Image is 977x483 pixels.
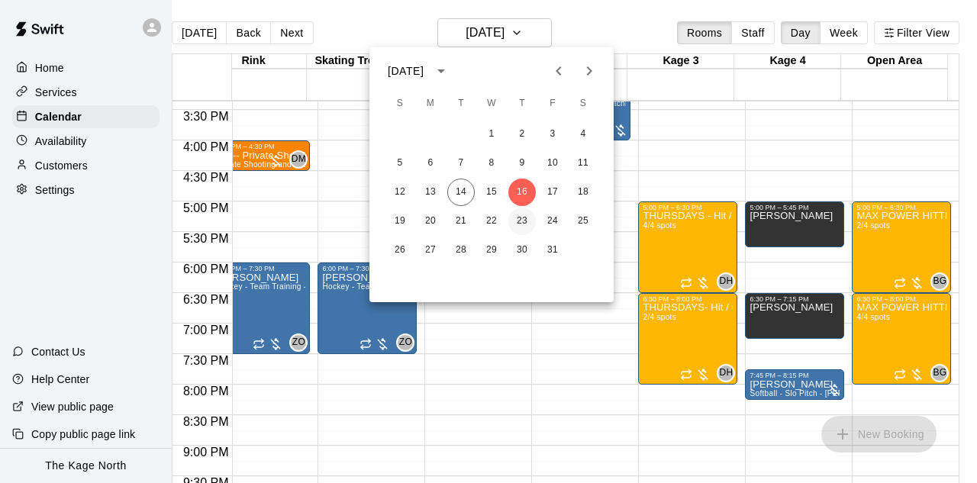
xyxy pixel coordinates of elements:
[539,150,566,177] button: 10
[569,121,597,148] button: 4
[539,237,566,264] button: 31
[447,150,475,177] button: 7
[447,179,475,206] button: 14
[478,179,505,206] button: 15
[386,179,414,206] button: 12
[417,237,444,264] button: 27
[508,179,536,206] button: 16
[478,121,505,148] button: 1
[388,63,424,79] div: [DATE]
[447,89,475,119] span: Tuesday
[478,89,505,119] span: Wednesday
[539,208,566,235] button: 24
[417,208,444,235] button: 20
[447,237,475,264] button: 28
[508,89,536,119] span: Thursday
[569,89,597,119] span: Saturday
[478,237,505,264] button: 29
[417,150,444,177] button: 6
[508,121,536,148] button: 2
[447,208,475,235] button: 21
[417,179,444,206] button: 13
[539,89,566,119] span: Friday
[569,179,597,206] button: 18
[386,208,414,235] button: 19
[508,237,536,264] button: 30
[508,150,536,177] button: 9
[386,237,414,264] button: 26
[508,208,536,235] button: 23
[574,56,605,86] button: Next month
[478,208,505,235] button: 22
[539,121,566,148] button: 3
[386,89,414,119] span: Sunday
[417,89,444,119] span: Monday
[386,150,414,177] button: 5
[539,179,566,206] button: 17
[569,150,597,177] button: 11
[569,208,597,235] button: 25
[478,150,505,177] button: 8
[428,58,454,84] button: calendar view is open, switch to year view
[543,56,574,86] button: Previous month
